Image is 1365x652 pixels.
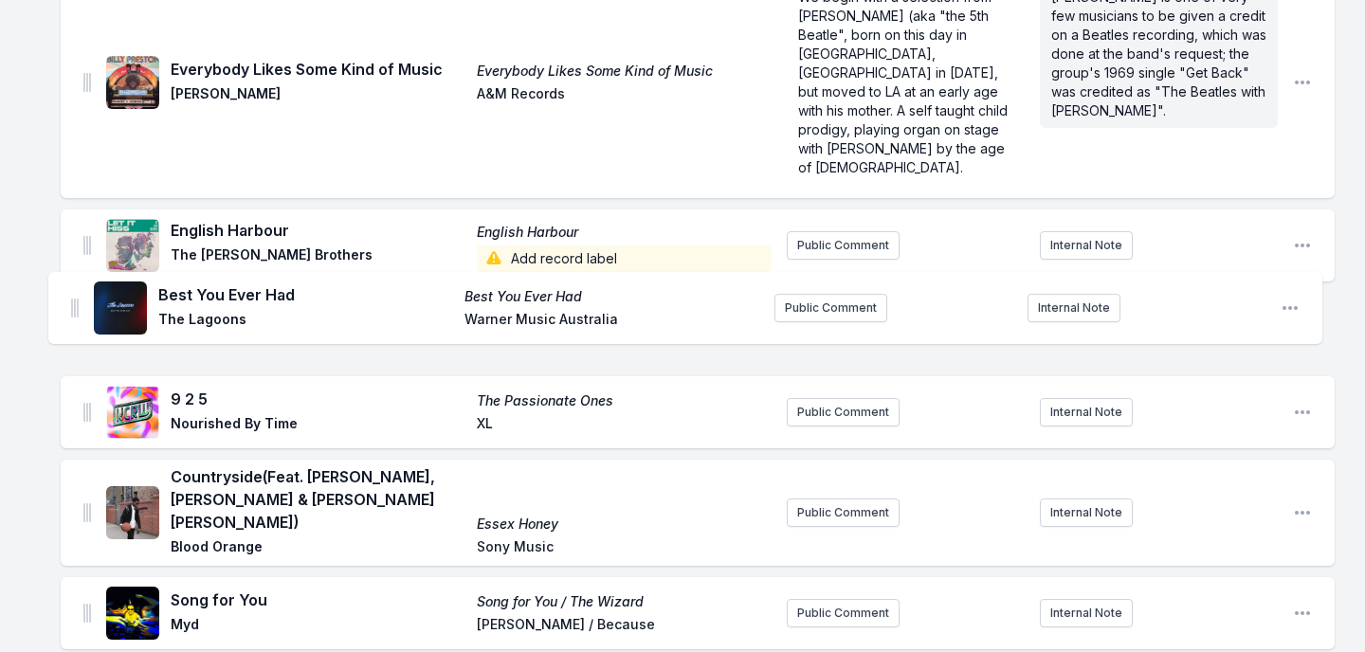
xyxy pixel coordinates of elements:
[171,219,465,242] span: English Harbour
[477,414,772,437] span: XL
[171,388,465,410] span: 9 2 5
[1293,236,1312,255] button: Open playlist item options
[477,592,772,611] span: Song for You / The Wizard
[171,245,465,272] span: The [PERSON_NAME] Brothers
[171,58,465,81] span: Everybody Likes Some Kind of Music
[1293,403,1312,422] button: Open playlist item options
[171,537,465,560] span: Blood Orange
[106,486,159,539] img: Essex Honey
[106,386,159,439] img: The Passionate Ones
[787,398,900,426] button: Public Comment
[106,56,159,109] img: Everybody Likes Some Kind of Music
[171,84,465,107] span: [PERSON_NAME]
[787,498,900,527] button: Public Comment
[477,84,772,107] span: A&M Records
[1040,398,1133,426] button: Internal Note
[477,62,772,81] span: Everybody Likes Some Kind of Music
[171,414,465,437] span: Nourished By Time
[1293,604,1312,623] button: Open playlist item options
[787,231,900,260] button: Public Comment
[1293,503,1312,522] button: Open playlist item options
[171,589,465,611] span: Song for You
[477,537,772,560] span: Sony Music
[1293,73,1312,92] button: Open playlist item options
[477,245,772,272] span: Add record label
[477,515,772,534] span: Essex Honey
[477,391,772,410] span: The Passionate Ones
[477,615,772,638] span: [PERSON_NAME] / Because
[477,223,772,242] span: English Harbour
[1040,599,1133,627] button: Internal Note
[787,599,900,627] button: Public Comment
[1040,231,1133,260] button: Internal Note
[171,465,465,534] span: Countryside (Feat. [PERSON_NAME], [PERSON_NAME] & [PERSON_NAME] [PERSON_NAME])
[106,219,159,272] img: English Harbour
[106,587,159,640] img: Song for You / The Wizard
[171,615,465,638] span: Myd
[1040,498,1133,527] button: Internal Note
